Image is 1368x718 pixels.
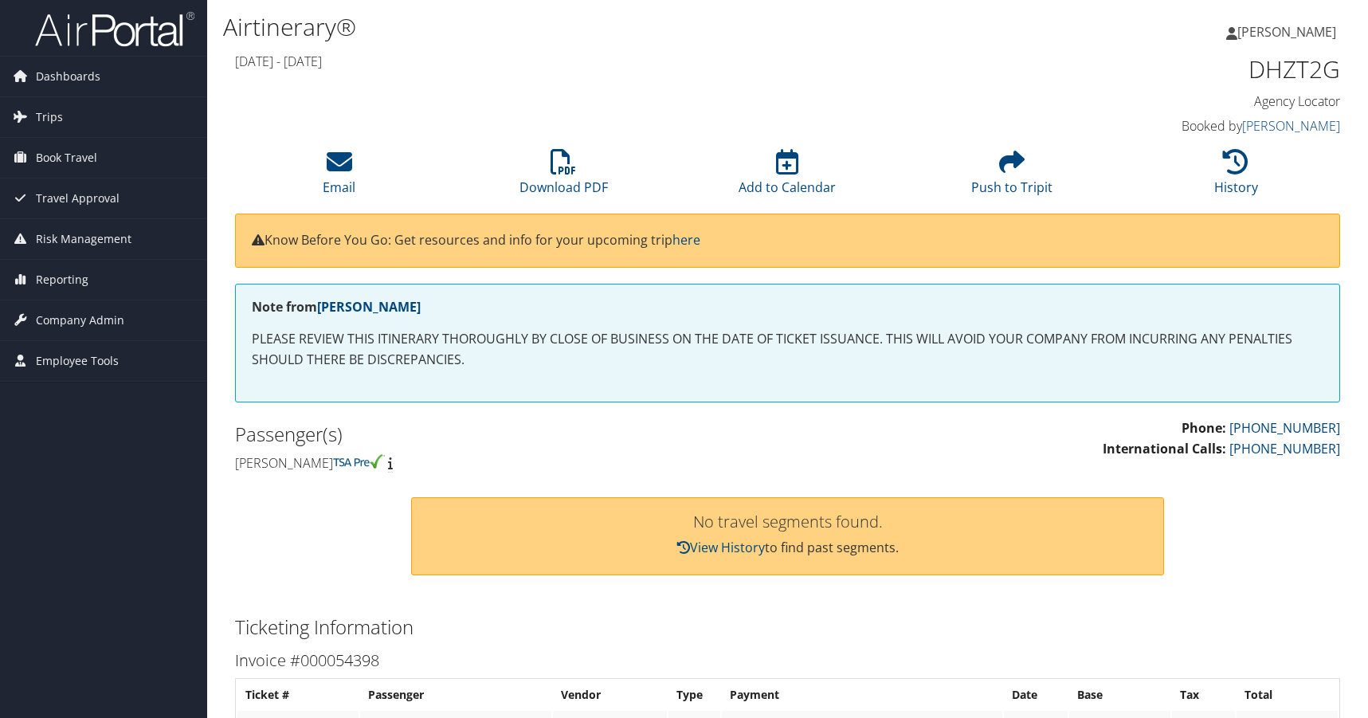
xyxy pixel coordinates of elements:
[36,57,100,96] span: Dashboards
[1172,681,1234,709] th: Tax
[668,681,720,709] th: Type
[223,10,976,44] h1: Airtinerary®
[333,454,385,469] img: tsa-precheck.png
[1242,117,1340,135] a: [PERSON_NAME]
[36,341,119,381] span: Employee Tools
[1237,681,1338,709] th: Total
[35,10,194,48] img: airportal-logo.png
[1004,681,1068,709] th: Date
[235,53,1058,70] h4: [DATE] - [DATE]
[1214,158,1258,196] a: History
[317,298,421,316] a: [PERSON_NAME]
[36,219,131,259] span: Risk Management
[235,421,776,448] h2: Passenger(s)
[237,681,359,709] th: Ticket #
[252,230,1323,251] p: Know Before You Go: Get resources and info for your upcoming trip
[36,260,88,300] span: Reporting
[739,158,836,196] a: Add to Calendar
[1069,681,1170,709] th: Base
[36,300,124,340] span: Company Admin
[1082,53,1340,86] h1: DHZT2G
[323,158,355,196] a: Email
[1182,419,1226,437] strong: Phone:
[553,681,667,709] th: Vendor
[252,329,1323,370] p: PLEASE REVIEW THIS ITINERARY THOROUGHLY BY CLOSE OF BUSINESS ON THE DATE OF TICKET ISSUANCE. THIS...
[252,298,421,316] strong: Note from
[36,97,63,137] span: Trips
[1237,23,1336,41] span: [PERSON_NAME]
[235,649,1340,672] h3: Invoice #000054398
[1226,8,1352,56] a: [PERSON_NAME]
[1103,440,1226,457] strong: International Calls:
[1082,92,1340,110] h4: Agency Locator
[428,514,1147,530] h3: No travel segments found.
[235,614,1340,641] h2: Ticketing Information
[677,539,765,556] a: View History
[428,538,1147,559] p: to find past segments.
[235,454,776,472] h4: [PERSON_NAME]
[722,681,1003,709] th: Payment
[1229,440,1340,457] a: [PHONE_NUMBER]
[36,179,120,218] span: Travel Approval
[519,158,608,196] a: Download PDF
[1229,419,1340,437] a: [PHONE_NUMBER]
[360,681,551,709] th: Passenger
[672,231,700,249] a: here
[1082,117,1340,135] h4: Booked by
[36,138,97,178] span: Book Travel
[971,158,1052,196] a: Push to Tripit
